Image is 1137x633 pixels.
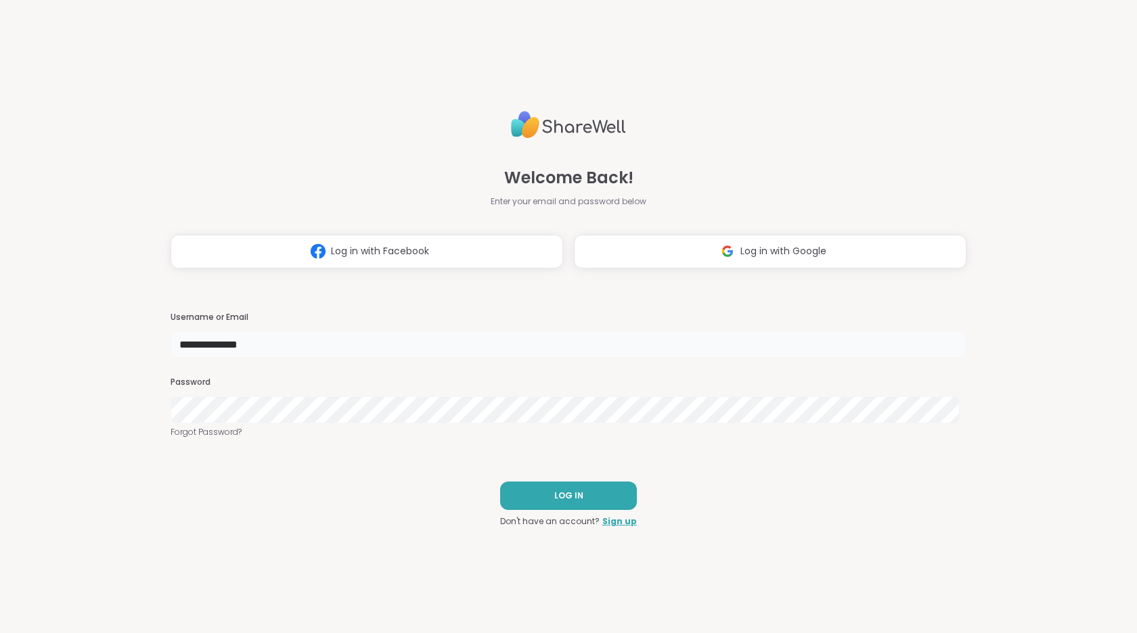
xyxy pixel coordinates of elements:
[504,166,633,190] span: Welcome Back!
[602,515,637,527] a: Sign up
[740,244,826,258] span: Log in with Google
[305,239,331,264] img: ShareWell Logomark
[171,312,966,323] h3: Username or Email
[554,490,583,502] span: LOG IN
[171,426,966,438] a: Forgot Password?
[491,195,646,208] span: Enter your email and password below
[171,377,966,388] h3: Password
[511,105,626,144] img: ShareWell Logo
[171,235,563,268] button: Log in with Facebook
[715,239,740,264] img: ShareWell Logomark
[331,244,429,258] span: Log in with Facebook
[574,235,966,268] button: Log in with Google
[500,482,637,510] button: LOG IN
[500,515,600,527] span: Don't have an account?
